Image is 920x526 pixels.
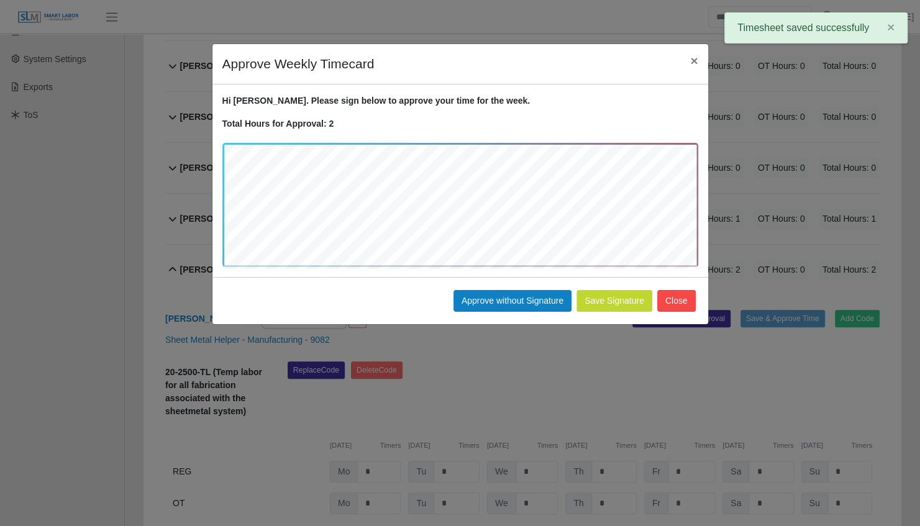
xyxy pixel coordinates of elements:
strong: Total Hours for Approval: 2 [222,119,334,129]
strong: Hi [PERSON_NAME]. Please sign below to approve your time for the week. [222,96,531,106]
button: Close [680,44,708,77]
span: × [887,20,895,34]
div: Timesheet saved successfully [724,12,908,43]
span: × [690,53,698,68]
button: Save Signature [576,290,652,312]
button: Approve without Signature [453,290,572,312]
h4: Approve Weekly Timecard [222,54,375,74]
button: Close [657,290,696,312]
